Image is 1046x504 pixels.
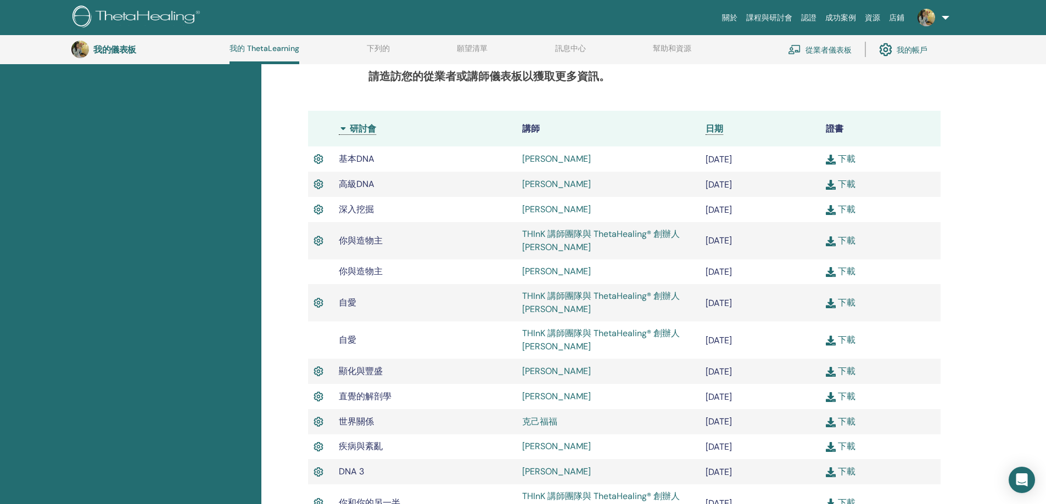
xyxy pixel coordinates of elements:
a: 關於 [718,8,742,28]
a: 下載 [826,153,855,165]
a: 克己福福 [522,416,557,427]
font: THInK 講師團隊與 ThetaHealing® 創辦人 [PERSON_NAME] [522,290,680,315]
a: 訊息中心 [555,44,586,61]
font: 你與造物主 [339,265,383,277]
a: 日期 [706,123,723,135]
font: 認證 [801,13,816,22]
font: 下載 [838,297,855,308]
img: download.svg [826,155,836,165]
font: [DATE] [706,154,732,165]
font: [DATE] [706,391,732,403]
font: 講師 [522,123,540,134]
a: 下載 [826,203,855,215]
font: 下載 [838,235,855,246]
font: [DATE] [706,366,732,377]
font: 證書 [826,123,843,134]
a: 課程與研討會 [742,8,797,28]
font: 直覺的解剖學 [339,390,391,402]
font: 下載 [838,334,855,346]
font: 講師需要每四年重新認證一次其資格。 [375,50,562,65]
a: 下載 [826,365,855,377]
font: [DATE] [706,297,732,309]
img: 有效證書 [314,440,323,454]
a: [PERSON_NAME] [522,203,591,215]
font: 日期 [706,123,723,134]
a: 下載 [826,334,855,346]
a: [PERSON_NAME] [522,390,591,402]
img: download.svg [826,367,836,377]
font: 下載 [838,416,855,427]
font: 我的帳戶 [897,45,927,55]
font: 願望清單 [457,43,488,53]
font: 顯化與豐盛 [339,365,383,377]
font: 我的 ThetaLearning [230,43,299,53]
a: 我的 ThetaLearning [230,44,299,64]
font: 自愛 [339,297,356,308]
a: 下載 [826,466,855,477]
img: 有效證書 [314,296,323,310]
a: 認證 [797,8,821,28]
font: 成功案例 [825,13,856,22]
font: [DATE] [706,416,732,427]
a: [PERSON_NAME] [522,466,591,477]
a: 下列的 [367,44,390,61]
font: 下載 [838,390,855,402]
font: 下載 [838,265,855,277]
font: 下列的 [367,43,390,53]
img: 有效證書 [314,389,323,404]
img: download.svg [826,236,836,246]
font: 課程與研討會 [746,13,792,22]
img: 有效證書 [314,152,323,166]
img: download.svg [826,298,836,308]
img: cog.svg [879,40,892,59]
font: 下載 [838,466,855,477]
a: [PERSON_NAME] [522,365,591,377]
img: logo.png [72,5,204,30]
img: 有效證書 [314,177,323,191]
img: download.svg [826,180,836,190]
font: [PERSON_NAME] [522,178,591,190]
font: [DATE] [706,441,732,452]
font: 下載 [838,440,855,452]
font: [DATE] [706,335,732,346]
font: 高級DNA [339,178,374,190]
font: 世界關係 [339,416,374,427]
img: download.svg [826,417,836,427]
a: 願望清單 [457,44,488,61]
a: THInK 講師團隊與 ThetaHealing® 創辦人 [PERSON_NAME] [522,228,680,253]
img: 有效證書 [314,364,323,378]
a: 資源 [860,8,885,28]
a: 下載 [826,235,855,246]
a: 下載 [826,265,855,277]
img: chalkboard-teacher.svg [788,44,801,54]
a: THInK 講師團隊與 ThetaHealing® 創辦人 [PERSON_NAME] [522,327,680,352]
a: 成功案例 [821,8,860,28]
a: 下載 [826,178,855,190]
font: [DATE] [706,204,732,216]
a: 從業者儀表板 [788,37,852,61]
a: [PERSON_NAME] [522,440,591,452]
font: DNA 3 [339,466,364,477]
font: 自愛 [339,334,356,346]
font: [DATE] [706,466,732,478]
font: 我的儀表板 [93,44,136,55]
font: 店鋪 [889,13,904,22]
img: default.jpg [71,41,89,58]
img: download.svg [826,392,836,402]
font: 資源 [865,13,880,22]
a: 下載 [826,297,855,308]
a: 下載 [826,416,855,427]
font: 關於 [722,13,737,22]
font: 下載 [838,365,855,377]
a: [PERSON_NAME] [522,153,591,165]
font: [DATE] [706,235,732,246]
font: 基本DNA [339,153,374,165]
a: [PERSON_NAME] [522,265,591,277]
